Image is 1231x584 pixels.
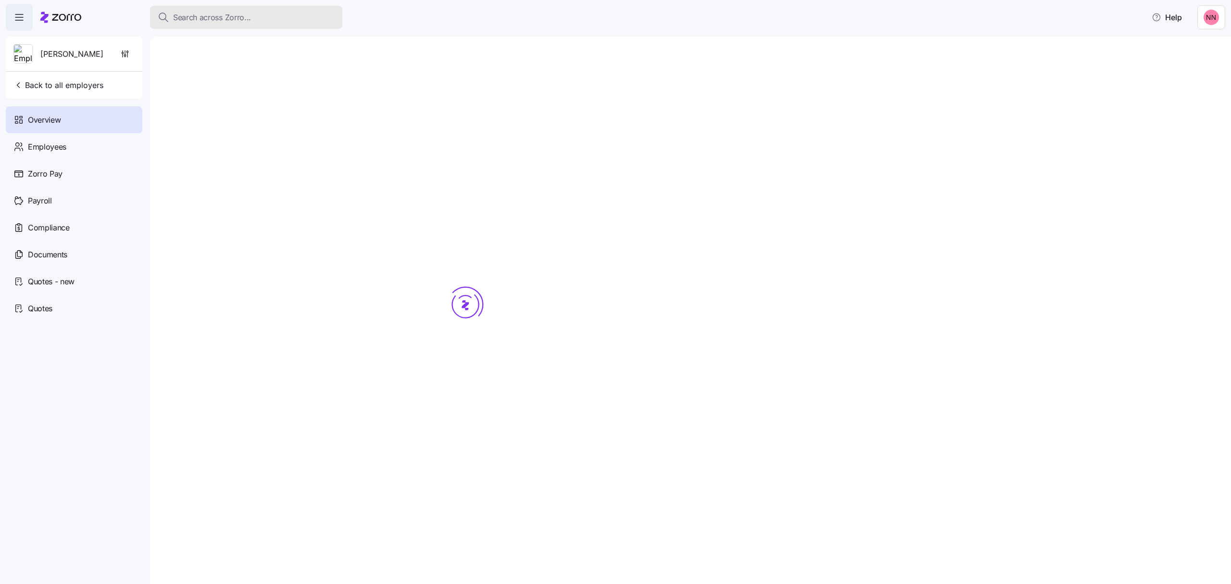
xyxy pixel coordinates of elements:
[150,6,342,29] button: Search across Zorro...
[6,268,142,295] a: Quotes - new
[10,76,107,95] button: Back to all employers
[40,48,103,60] span: [PERSON_NAME]
[6,106,142,133] a: Overview
[28,168,63,180] span: Zorro Pay
[6,187,142,214] a: Payroll
[173,12,251,24] span: Search across Zorro...
[14,45,32,64] img: Employer logo
[6,241,142,268] a: Documents
[13,79,103,91] span: Back to all employers
[1152,12,1182,23] span: Help
[28,222,70,234] span: Compliance
[28,276,75,288] span: Quotes - new
[1144,8,1190,27] button: Help
[28,303,52,315] span: Quotes
[6,214,142,241] a: Compliance
[6,133,142,160] a: Employees
[6,295,142,322] a: Quotes
[28,141,66,153] span: Employees
[28,114,61,126] span: Overview
[28,249,67,261] span: Documents
[1204,10,1219,25] img: 37cb906d10cb440dd1cb011682786431
[28,195,52,207] span: Payroll
[6,160,142,187] a: Zorro Pay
